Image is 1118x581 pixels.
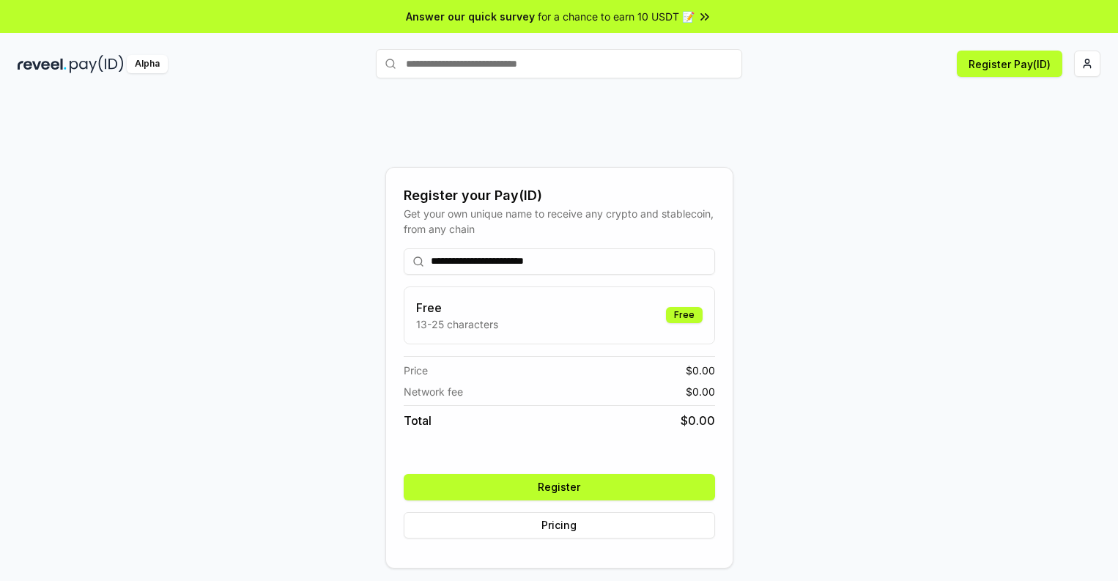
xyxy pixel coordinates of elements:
[416,299,498,317] h3: Free
[70,55,124,73] img: pay_id
[18,55,67,73] img: reveel_dark
[404,185,715,206] div: Register your Pay(ID)
[686,384,715,399] span: $ 0.00
[404,474,715,500] button: Register
[404,412,432,429] span: Total
[404,512,715,539] button: Pricing
[404,363,428,378] span: Price
[406,9,535,24] span: Answer our quick survey
[681,412,715,429] span: $ 0.00
[957,51,1062,77] button: Register Pay(ID)
[416,317,498,332] p: 13-25 characters
[686,363,715,378] span: $ 0.00
[538,9,695,24] span: for a chance to earn 10 USDT 📝
[127,55,168,73] div: Alpha
[666,307,703,323] div: Free
[404,384,463,399] span: Network fee
[404,206,715,237] div: Get your own unique name to receive any crypto and stablecoin, from any chain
